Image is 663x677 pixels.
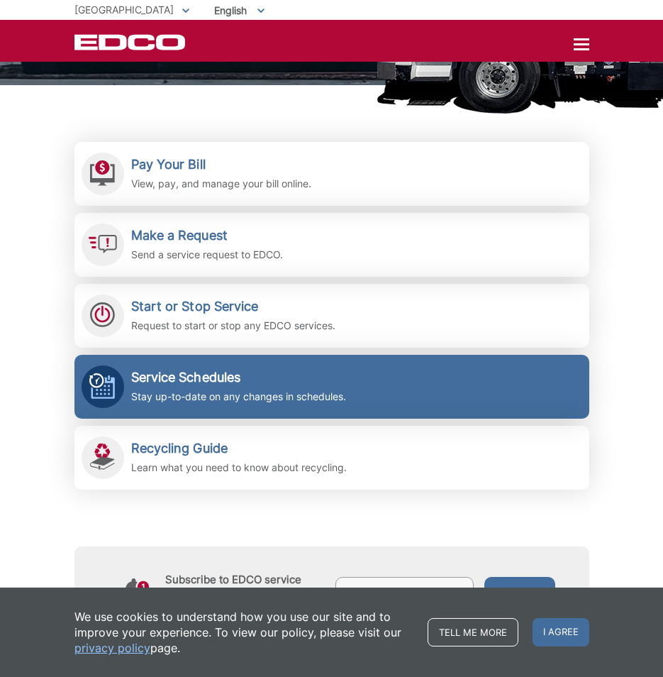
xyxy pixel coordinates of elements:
button: Submit [484,577,555,608]
a: EDCD logo. Return to the homepage. [74,34,187,50]
a: Service Schedules Stay up-to-date on any changes in schedules. [74,355,589,419]
h2: Service Schedules [131,370,346,385]
a: Pay Your Bill View, pay, and manage your bill online. [74,142,589,206]
h2: Start or Stop Service [131,299,335,314]
a: Recycling Guide Learn what you need to know about recycling. [74,426,589,490]
h2: Make a Request [131,228,283,243]
span: [GEOGRAPHIC_DATA] [74,4,174,16]
p: Learn what you need to know about recycling. [131,460,347,475]
h4: Subscribe to EDCO service alerts, upcoming events & environmental news: [165,573,321,612]
p: We use cookies to understand how you use our site and to improve your experience. To view our pol... [74,609,413,656]
a: privacy policy [74,640,150,656]
input: Enter your email address... [335,577,474,608]
p: Stay up-to-date on any changes in schedules. [131,389,346,404]
p: View, pay, and manage your bill online. [131,176,311,192]
h2: Recycling Guide [131,441,347,456]
p: Request to start or stop any EDCO services. [131,318,335,334]
p: Send a service request to EDCO. [131,247,283,263]
a: Make a Request Send a service request to EDCO. [74,213,589,277]
h2: Pay Your Bill [131,157,311,172]
a: Tell me more [428,618,518,646]
span: I agree [533,618,589,646]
